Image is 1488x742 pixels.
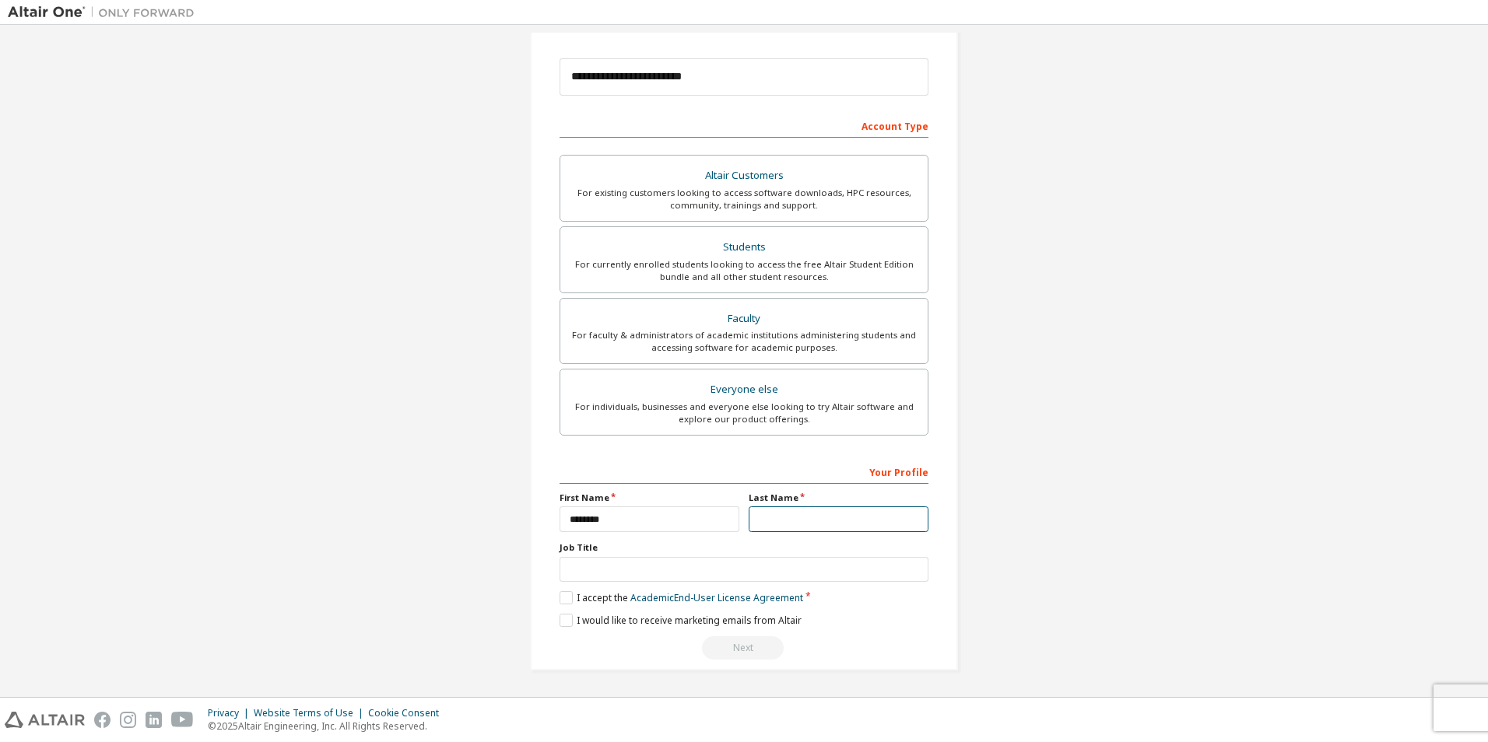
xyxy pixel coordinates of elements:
[570,401,918,425] div: For individuals, businesses and everyone else looking to try Altair software and explore our prod...
[368,707,448,719] div: Cookie Consent
[630,591,803,604] a: Academic End-User License Agreement
[560,591,803,604] label: I accept the
[208,719,448,733] p: © 2025 Altair Engineering, Inc. All Rights Reserved.
[8,5,202,20] img: Altair One
[560,636,928,660] div: Read and acccept EULA to continue
[570,379,918,401] div: Everyone else
[570,187,918,212] div: For existing customers looking to access software downloads, HPC resources, community, trainings ...
[208,707,254,719] div: Privacy
[560,113,928,138] div: Account Type
[94,712,111,728] img: facebook.svg
[5,712,85,728] img: altair_logo.svg
[560,614,802,627] label: I would like to receive marketing emails from Altair
[560,541,928,554] label: Job Title
[570,329,918,354] div: For faculty & administrators of academic institutions administering students and accessing softwa...
[171,712,194,728] img: youtube.svg
[570,236,918,258] div: Students
[560,492,739,504] label: First Name
[560,459,928,484] div: Your Profile
[146,712,162,728] img: linkedin.svg
[749,492,928,504] label: Last Name
[570,165,918,187] div: Altair Customers
[570,308,918,330] div: Faculty
[120,712,136,728] img: instagram.svg
[570,258,918,283] div: For currently enrolled students looking to access the free Altair Student Edition bundle and all ...
[254,707,368,719] div: Website Terms of Use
